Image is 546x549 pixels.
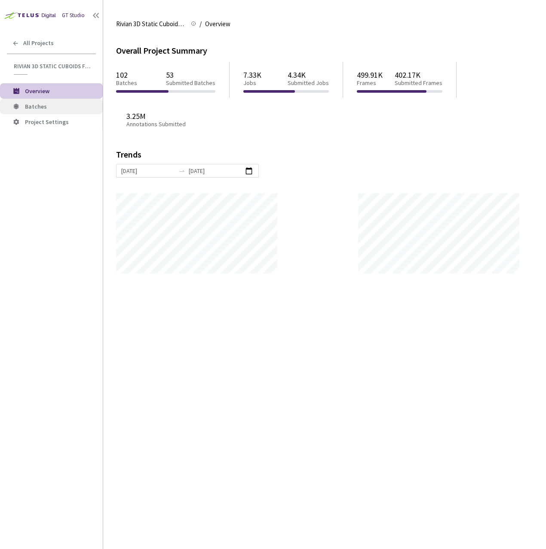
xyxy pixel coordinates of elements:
[116,45,533,57] div: Overall Project Summary
[166,79,215,87] p: Submitted Batches
[126,112,219,121] p: 3.25M
[62,12,85,20] div: GT Studio
[288,79,329,87] p: Submitted Jobs
[189,166,242,176] input: End date
[126,121,219,128] p: Annotations Submitted
[205,19,230,29] span: Overview
[25,118,69,126] span: Project Settings
[121,166,175,176] input: Start date
[288,70,329,79] p: 4.34K
[199,19,202,29] li: /
[395,70,442,79] p: 402.17K
[357,79,383,87] p: Frames
[25,103,47,110] span: Batches
[116,70,137,79] p: 102
[116,19,186,29] span: Rivian 3D Static Cuboids fixed[2024-25]
[23,39,54,47] span: All Projects
[14,63,91,70] span: Rivian 3D Static Cuboids fixed[2024-25]
[25,87,49,95] span: Overview
[178,167,185,174] span: to
[116,79,137,87] p: Batches
[243,79,261,87] p: Jobs
[116,150,521,164] div: Trends
[166,70,215,79] p: 53
[357,70,383,79] p: 499.91K
[178,167,185,174] span: swap-right
[243,70,261,79] p: 7.33K
[395,79,442,87] p: Submitted Frames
